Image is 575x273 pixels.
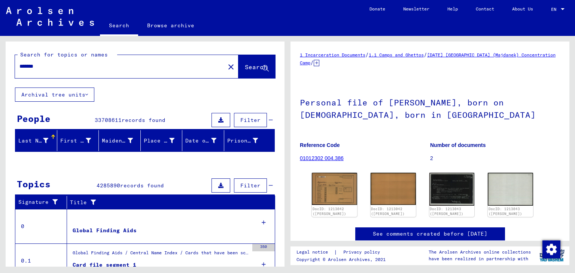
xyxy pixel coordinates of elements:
[300,85,560,131] h1: Personal file of [PERSON_NAME], born on [DEMOGRAPHIC_DATA], born in [GEOGRAPHIC_DATA]
[95,117,122,123] span: 33708611
[102,137,133,145] div: Maiden Name
[18,137,48,145] div: Last Name
[15,88,94,102] button: Archival tree units
[6,7,94,26] img: Arolsen_neg.svg
[424,51,427,58] span: /
[365,51,369,58] span: /
[18,196,69,208] div: Signature
[430,154,560,162] p: 2
[240,117,261,123] span: Filter
[223,59,238,74] button: Clear
[141,130,183,151] mat-header-cell: Place of Birth
[538,246,566,265] img: yv_logo.png
[373,230,487,238] a: See comments created before [DATE]
[185,137,216,145] div: Date of Birth
[430,207,463,216] a: DocID: 1213043 ([PERSON_NAME])
[551,7,559,12] span: EN
[300,52,365,58] a: 1 Incarceration Documents
[227,137,258,145] div: Prisoner #
[429,255,531,262] p: have been realized in partnership with
[310,59,314,66] span: /
[20,51,108,58] mat-label: Search for topics or names
[300,52,556,65] a: [DATE] [GEOGRAPHIC_DATA] (Majdanek) Concentration Camp
[371,173,416,205] img: 002.jpg
[138,16,203,34] a: Browse archive
[369,52,424,58] a: 1.1 Camps and Ghettos
[224,130,275,151] mat-header-cell: Prisoner #
[122,117,165,123] span: records found
[73,227,137,234] div: Global Finding Aids
[73,261,136,269] div: Card file segment 1
[488,173,533,206] img: 002.jpg
[70,199,260,206] div: Title
[238,55,275,78] button: Search
[70,196,268,208] div: Title
[57,130,99,151] mat-header-cell: First Name
[430,142,486,148] b: Number of documents
[102,135,142,147] div: Maiden Name
[182,130,224,151] mat-header-cell: Date of Birth
[227,135,268,147] div: Prisoner #
[300,155,344,161] a: 01012302 004.386
[60,137,91,145] div: First Name
[234,113,267,127] button: Filter
[371,207,405,216] a: DocID: 1213042 ([PERSON_NAME])
[99,130,141,151] mat-header-cell: Maiden Name
[120,182,164,189] span: records found
[15,209,67,243] td: 0
[300,142,340,148] b: Reference Code
[234,178,267,193] button: Filter
[542,240,560,258] img: Change consent
[17,112,51,125] div: People
[18,198,61,206] div: Signature
[18,135,58,147] div: Last Name
[429,249,531,255] p: The Arolsen Archives online collections
[144,135,184,147] div: Place of Birth
[312,173,357,205] img: 001.jpg
[60,135,101,147] div: First Name
[313,207,346,216] a: DocID: 1213042 ([PERSON_NAME])
[337,248,389,256] a: Privacy policy
[429,173,475,206] img: 001.jpg
[73,249,249,260] div: Global Finding Aids / Central Name Index / Cards that have been scanned during first sequential m...
[185,135,226,147] div: Date of Birth
[17,177,51,191] div: Topics
[240,182,261,189] span: Filter
[15,130,57,151] mat-header-cell: Last Name
[296,256,389,263] p: Copyright © Arolsen Archives, 2021
[144,137,175,145] div: Place of Birth
[226,62,235,71] mat-icon: close
[296,248,389,256] div: |
[100,16,138,36] a: Search
[252,244,275,251] div: 350
[245,63,267,71] span: Search
[296,248,334,256] a: Legal notice
[97,182,120,189] span: 4285890
[489,207,522,216] a: DocID: 1213043 ([PERSON_NAME])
